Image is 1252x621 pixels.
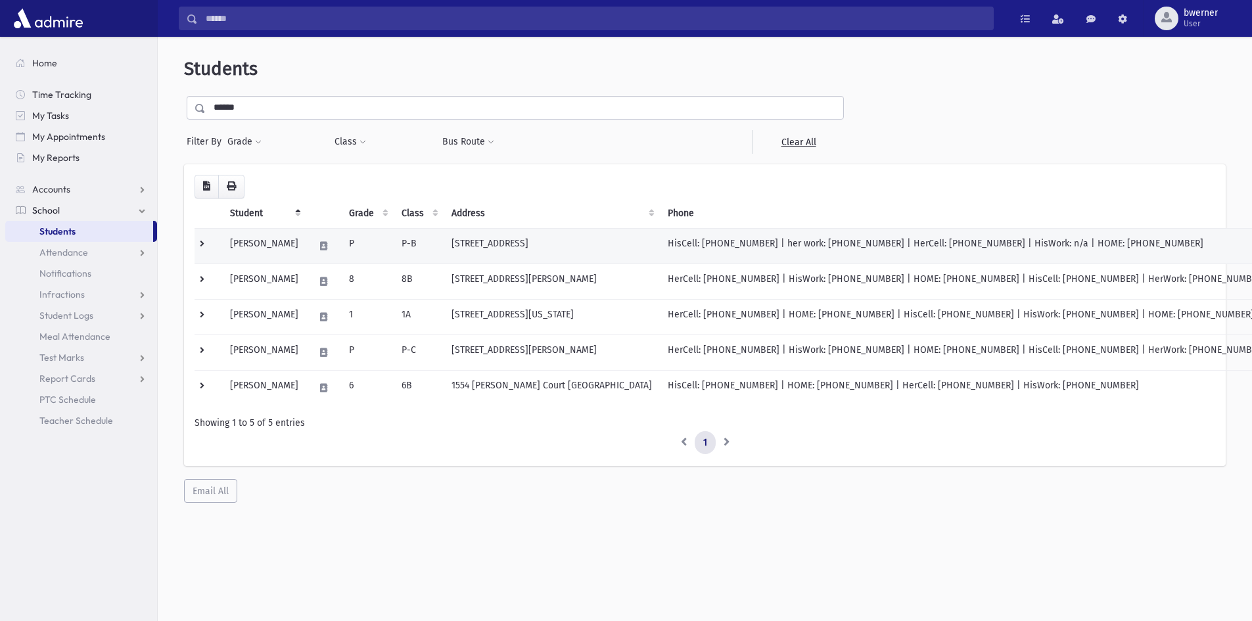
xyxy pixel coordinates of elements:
span: Filter By [187,135,227,149]
button: Email All [184,479,237,503]
button: Print [218,175,244,198]
a: Students [5,221,153,242]
span: Home [32,57,57,69]
td: P-C [394,334,444,370]
a: Attendance [5,242,157,263]
span: My Tasks [32,110,69,122]
span: Accounts [32,183,70,195]
span: PTC Schedule [39,394,96,405]
button: Class [334,130,367,154]
span: User [1184,18,1218,29]
span: Notifications [39,267,91,279]
span: Attendance [39,246,88,258]
td: 8B [394,264,444,299]
th: Address: activate to sort column ascending [444,198,660,229]
td: P [341,334,394,370]
span: Test Marks [39,352,84,363]
button: Grade [227,130,262,154]
td: [STREET_ADDRESS] [444,228,660,264]
td: 6B [394,370,444,405]
td: [PERSON_NAME] [222,299,306,334]
img: AdmirePro [11,5,86,32]
a: Notifications [5,263,157,284]
span: Report Cards [39,373,95,384]
span: Student Logs [39,310,93,321]
a: Test Marks [5,347,157,368]
th: Grade: activate to sort column ascending [341,198,394,229]
a: Clear All [753,130,844,154]
th: Class: activate to sort column ascending [394,198,444,229]
a: Time Tracking [5,84,157,105]
span: Teacher Schedule [39,415,113,426]
a: My Tasks [5,105,157,126]
a: Report Cards [5,368,157,389]
td: 8 [341,264,394,299]
td: [STREET_ADDRESS][PERSON_NAME] [444,334,660,370]
span: My Reports [32,152,80,164]
th: Student: activate to sort column descending [222,198,306,229]
span: Infractions [39,288,85,300]
a: Meal Attendance [5,326,157,347]
a: Teacher Schedule [5,410,157,431]
td: P-B [394,228,444,264]
td: [STREET_ADDRESS][PERSON_NAME] [444,264,660,299]
input: Search [198,7,993,30]
td: [PERSON_NAME] [222,334,306,370]
span: My Appointments [32,131,105,143]
span: bwerner [1184,8,1218,18]
div: Showing 1 to 5 of 5 entries [195,416,1215,430]
a: PTC Schedule [5,389,157,410]
a: My Appointments [5,126,157,147]
button: CSV [195,175,219,198]
span: School [32,204,60,216]
td: [PERSON_NAME] [222,370,306,405]
a: My Reports [5,147,157,168]
span: Time Tracking [32,89,91,101]
a: Student Logs [5,305,157,326]
td: 1 [341,299,394,334]
span: Meal Attendance [39,331,110,342]
a: School [5,200,157,221]
td: [PERSON_NAME] [222,228,306,264]
td: 1554 [PERSON_NAME] Court [GEOGRAPHIC_DATA] [444,370,660,405]
span: Students [184,58,258,80]
a: Infractions [5,284,157,305]
a: Home [5,53,157,74]
td: 1A [394,299,444,334]
td: [PERSON_NAME] [222,264,306,299]
button: Bus Route [442,130,495,154]
td: [STREET_ADDRESS][US_STATE] [444,299,660,334]
td: P [341,228,394,264]
a: 1 [695,431,716,455]
td: 6 [341,370,394,405]
a: Accounts [5,179,157,200]
span: Students [39,225,76,237]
